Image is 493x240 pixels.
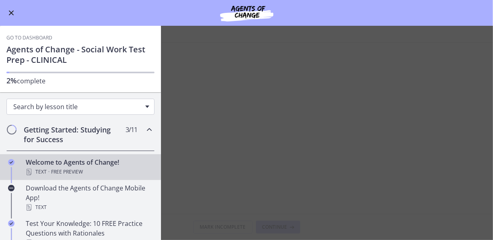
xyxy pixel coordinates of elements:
i: Completed [8,159,14,166]
i: Completed [8,220,14,227]
img: Agents of Change [198,3,295,23]
div: Download the Agents of Change Mobile App! [26,183,151,212]
h1: Agents of Change - Social Work Test Prep - CLINICAL [6,44,155,65]
span: Free preview [51,167,83,177]
div: Welcome to Agents of Change! [26,157,151,177]
span: · [48,167,50,177]
span: 2% [6,76,17,85]
div: Text [26,167,151,177]
button: Enable menu [6,8,16,18]
span: Search by lesson title [13,102,141,111]
a: Go to Dashboard [6,35,52,41]
p: complete [6,76,155,86]
div: Search by lesson title [6,99,155,115]
h2: Getting Started: Studying for Success [24,125,122,144]
span: 3 / 11 [126,125,137,134]
div: Text [26,203,151,212]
